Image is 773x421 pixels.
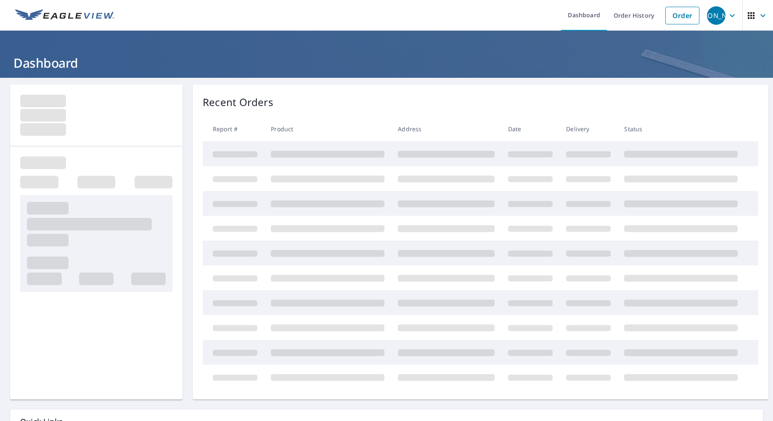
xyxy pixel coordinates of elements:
th: Delivery [559,117,617,141]
th: Status [617,117,744,141]
th: Report # [203,117,264,141]
div: [PERSON_NAME] [707,6,725,25]
p: Recent Orders [203,95,273,110]
th: Address [391,117,501,141]
th: Product [264,117,391,141]
th: Date [501,117,559,141]
img: EV Logo [15,9,114,22]
h1: Dashboard [10,54,763,71]
a: Order [665,7,699,24]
